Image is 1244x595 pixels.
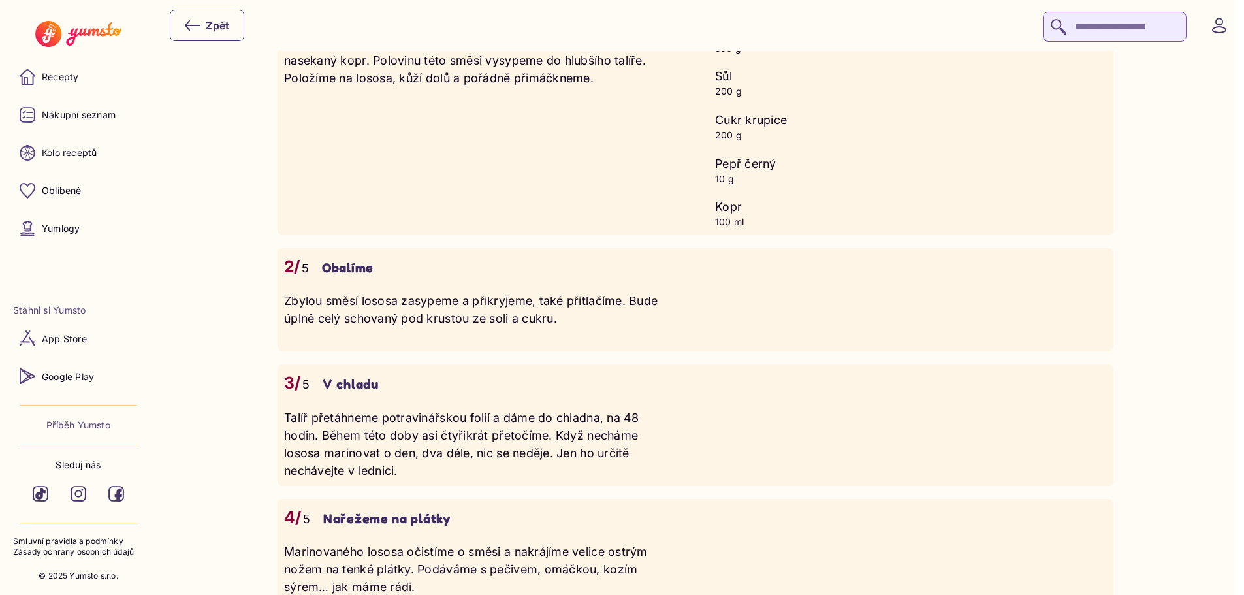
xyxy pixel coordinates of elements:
p: Sleduj nás [56,458,101,472]
p: 5 [303,510,310,528]
a: Oblíbené [13,175,144,206]
p: Kolo receptů [42,146,97,159]
p: Cukr krupice [715,111,1107,129]
li: Stáhni si Yumsto [13,304,144,317]
a: App Store [13,323,144,354]
p: Hrubou mořskou sůl a cukr promícháme. Přidáme pepř a nahrubo nasekaný kopr. Polovinu této směsi v... [284,34,676,87]
p: 5 [302,376,310,393]
a: Příběh Yumsto [46,419,110,432]
p: 200 g [715,85,1107,98]
p: 4/ [284,506,302,530]
button: Zpět [170,10,244,41]
p: App Store [42,332,87,346]
p: 3/ [284,371,301,396]
div: Zpět [185,18,229,33]
a: Nákupní seznam [13,99,144,131]
p: Pepř černý [715,155,1107,172]
a: Yumlogy [13,213,144,244]
p: 100 ml [715,216,1107,229]
a: Kolo receptů [13,137,144,169]
p: Google Play [42,370,94,383]
a: Google Play [13,361,144,392]
p: 10 g [715,172,1107,185]
p: 2/ [284,255,300,280]
img: Yumsto logo [35,21,121,47]
p: Nařežeme na plátky [323,511,451,527]
a: Zásady ochrany osobních údajů [13,547,144,558]
p: Talíř přetáhneme potravinářskou folií a dáme do chladna, na 48 hodin. Během této doby asi čtyřikr... [284,409,676,479]
p: Kopr [715,198,1107,216]
p: Recepty [42,71,78,84]
p: Sůl [715,67,1107,85]
p: Oblíbené [42,184,82,197]
p: Nákupní seznam [42,108,116,121]
p: © 2025 Yumsto s.r.o. [39,571,118,582]
p: V chladu [323,376,379,393]
a: Smluvní pravidla a podmínky [13,536,144,547]
a: Recepty [13,61,144,93]
p: Zbylou směsí lososa zasypeme a přikryjeme, také přitlačíme. Bude úplně celý schovaný pod krustou ... [284,292,676,327]
p: Yumlogy [42,222,80,235]
p: 200 g [715,129,1107,142]
p: 5 [302,259,309,277]
p: Obalíme [322,260,374,276]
